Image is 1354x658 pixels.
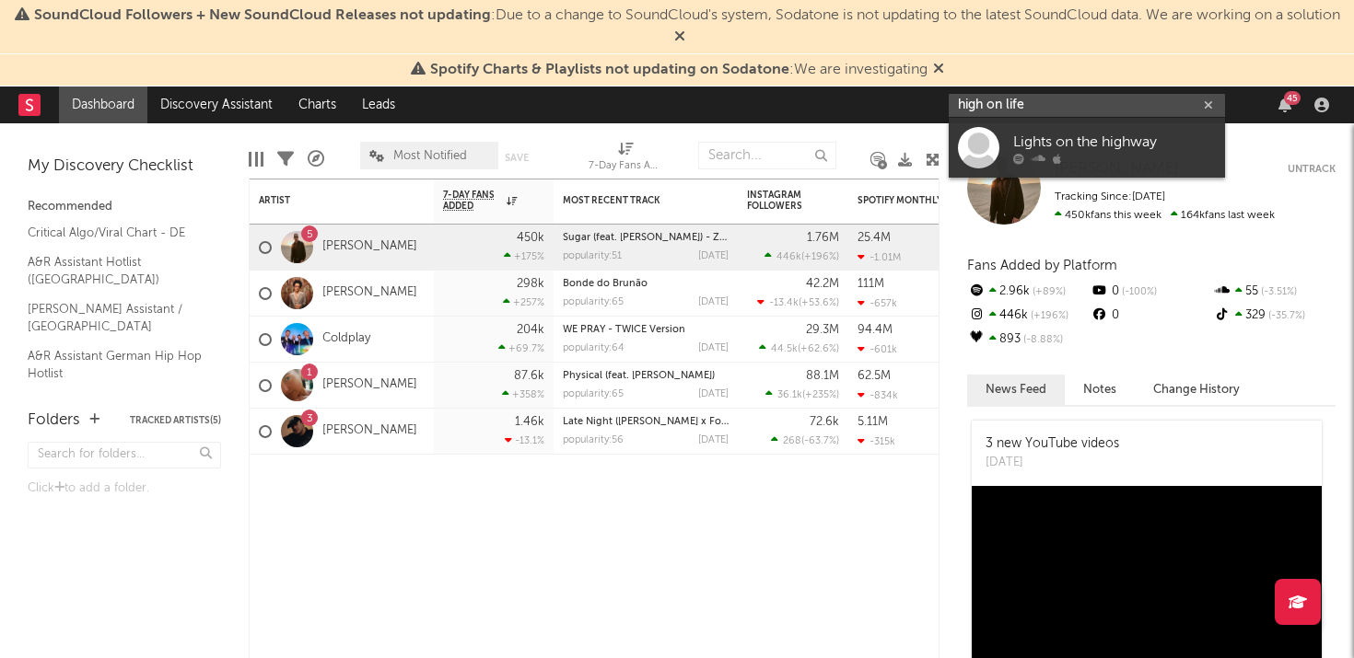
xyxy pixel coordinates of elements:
span: -3.51 % [1258,287,1297,297]
div: [DATE] [698,435,729,445]
span: Fans Added by Platform [967,259,1117,272]
div: [DATE] [698,389,729,399]
span: : Due to a change to SoundCloud's system, Sodatone is not updating to the latest SoundCloud data.... [34,8,1340,23]
span: +62.6 % [800,344,836,354]
div: ( ) [765,388,839,400]
div: 0 [1090,280,1212,304]
div: Physical (feat. Troye Sivan) [563,371,729,381]
div: 450k [517,232,544,244]
span: 268 [783,436,801,446]
div: 25.4M [858,232,891,244]
div: Recommended [28,196,221,218]
div: 893 [967,328,1090,352]
span: Dismiss [933,63,944,77]
div: -601k [858,343,897,355]
div: Edit Columns [249,133,263,186]
span: -35.7 % [1266,311,1305,321]
div: Click to add a folder. [28,478,221,500]
input: Search for artists [949,94,1225,117]
a: A&R Assistant Hotlist ([GEOGRAPHIC_DATA]) [28,252,203,290]
div: -834k [858,389,898,401]
div: -13.1 % [505,434,544,446]
div: Most Recent Track [563,195,701,206]
span: 446k [776,252,801,262]
span: -13.4k [769,298,799,308]
div: 62.5M [858,370,891,382]
button: 45 [1278,98,1291,112]
span: Tracking Since: [DATE] [1055,191,1165,202]
div: ( ) [759,342,839,354]
button: News Feed [967,375,1065,405]
div: -1.01M [858,251,901,263]
span: Most Notified [393,150,467,162]
span: +53.6 % [801,298,836,308]
span: 164k fans last week [1055,210,1275,221]
a: Discovery Assistant [147,87,286,123]
div: popularity: 65 [563,297,624,307]
div: 5.11M [858,416,888,428]
div: 7-Day Fans Added (7-Day Fans Added) [589,133,662,186]
div: 87.6k [514,370,544,382]
span: 36.1k [777,390,802,400]
div: 2.96k [967,280,1090,304]
div: 7-Day Fans Added (7-Day Fans Added) [589,156,662,178]
span: +235 % [805,390,836,400]
a: [PERSON_NAME] [322,285,417,301]
div: 204k [517,324,544,336]
div: 111M [858,278,884,290]
a: Coldplay [322,331,370,347]
a: Leads [349,87,408,123]
div: [DATE] [986,454,1119,472]
span: Dismiss [674,30,685,45]
a: Bonde do Brunão [563,279,648,289]
div: 55 [1213,280,1336,304]
div: +69.7 % [498,342,544,354]
button: Tracked Artists(5) [130,416,221,425]
div: popularity: 56 [563,435,624,445]
span: SoundCloud Followers + New SoundCloud Releases not updating [34,8,491,23]
div: Sugar (feat. Francesco Yates) - Zerb Remix [563,233,729,243]
div: 72.6k [810,416,839,428]
div: Folders [28,410,80,432]
a: Physical (feat. [PERSON_NAME]) [563,371,715,381]
span: -100 % [1119,287,1157,297]
div: [DATE] [698,251,729,261]
span: +196 % [1028,311,1068,321]
div: Lights on the highway [1013,131,1216,153]
div: 329 [1213,304,1336,328]
div: ( ) [771,434,839,446]
input: Search for folders... [28,442,221,468]
div: Spotify Monthly Listeners [858,195,996,206]
div: popularity: 65 [563,389,624,399]
div: Bonde do Brunão [563,279,729,289]
div: popularity: 51 [563,251,622,261]
div: WE PRAY - TWICE Version [563,325,729,335]
span: 450k fans this week [1055,210,1161,221]
a: Sugar (feat. [PERSON_NAME]) - Zerb Remix [563,233,767,243]
a: [PERSON_NAME] Assistant / [GEOGRAPHIC_DATA] [28,299,203,337]
div: A&R Pipeline [308,133,324,186]
div: 1.46k [515,416,544,428]
button: Change History [1135,375,1258,405]
div: Late Night (Marten Lou x Foals) [563,417,729,427]
a: [PERSON_NAME] [322,423,417,439]
div: [DATE] [698,343,729,353]
div: 3 new YouTube videos [986,434,1119,454]
div: Instagram Followers [747,190,811,212]
div: Filters [277,133,294,186]
a: Late Night ([PERSON_NAME] x Foals) [563,417,737,427]
span: : We are investigating [430,63,928,77]
a: Critical Algo/Viral Chart - DE [28,223,203,243]
div: Artist [259,195,397,206]
a: A&R Assistant German Hip Hop Hotlist [28,346,203,384]
div: 298k [517,278,544,290]
div: 1.76M [807,232,839,244]
div: 42.2M [806,278,839,290]
span: +196 % [804,252,836,262]
button: Untrack [1288,160,1336,179]
div: +358 % [502,388,544,400]
div: 94.4M [858,324,893,336]
div: ( ) [757,296,839,308]
a: [PERSON_NAME] [322,377,417,393]
div: +175 % [504,250,544,262]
